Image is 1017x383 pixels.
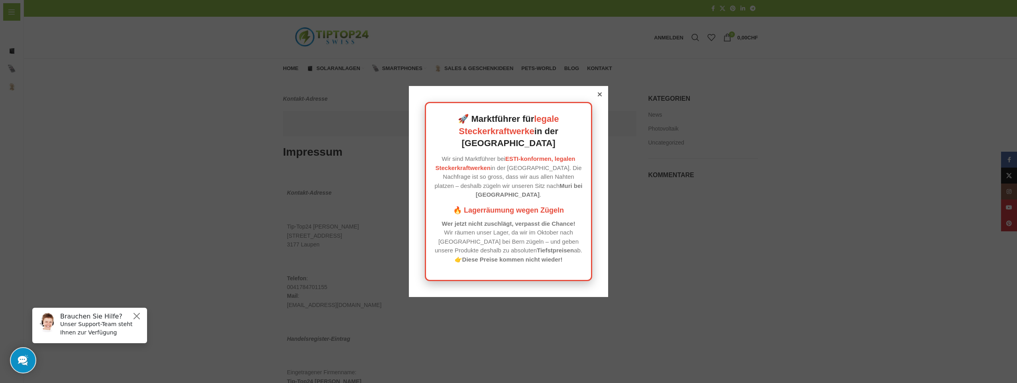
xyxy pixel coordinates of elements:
[442,220,575,227] strong: Wer jetzt nicht zuschlägt, verpasst die Chance!
[537,247,574,254] strong: Tiefstpreisen
[434,219,583,264] p: Wir räumen unser Lager, da wir im Oktober nach [GEOGRAPHIC_DATA] bei Bern zügeln – und geben unse...
[462,256,563,263] strong: Diese Preise kommen nicht wieder!
[34,11,116,19] h6: Brauchen Sie Hilfe?
[435,155,575,171] a: ESTI-konformen, legalen Steckerkraftwerken
[106,10,116,20] button: Close
[459,114,559,136] a: legale Steckerkraftwerke
[434,205,583,215] h3: 🔥 Lagerräumung wegen Zügeln
[34,19,116,35] p: Unser Support-Team steht Ihnen zur Verfügung
[434,154,583,199] p: Wir sind Marktführer bei in der [GEOGRAPHIC_DATA]. Die Nachfrage ist so gross, dass wir aus allen...
[434,113,583,150] h2: 🚀 Marktführer für in der [GEOGRAPHIC_DATA]
[11,11,31,31] img: Customer service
